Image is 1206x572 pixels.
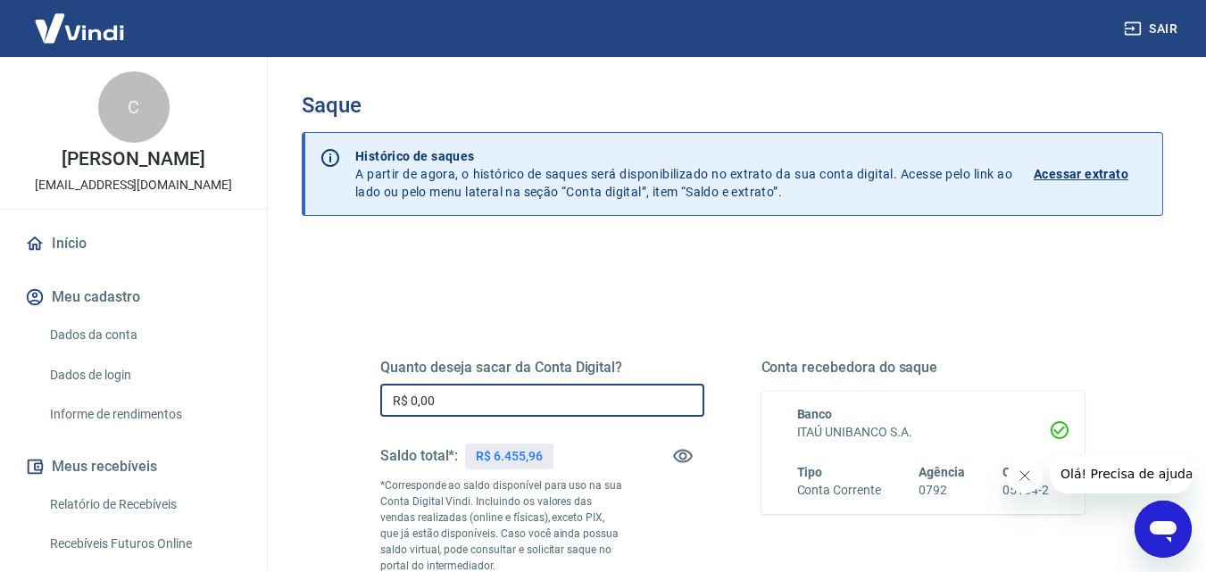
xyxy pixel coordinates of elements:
p: [PERSON_NAME] [62,150,204,169]
h5: Quanto deseja sacar da Conta Digital? [380,359,704,377]
iframe: Botão para abrir a janela de mensagens [1135,501,1192,558]
span: Olá! Precisa de ajuda? [11,12,150,27]
iframe: Mensagem da empresa [1050,454,1192,493]
a: Dados da conta [43,317,245,353]
a: Recebíveis Futuros Online [43,526,245,562]
p: A partir de agora, o histórico de saques será disponibilizado no extrato da sua conta digital. Ac... [355,147,1012,201]
span: Conta [1002,465,1036,479]
iframe: Fechar mensagem [1007,458,1043,493]
h6: 0792 [919,481,965,500]
p: Acessar extrato [1034,165,1128,183]
button: Meus recebíveis [21,447,245,486]
h3: Saque [302,93,1163,118]
button: Meu cadastro [21,278,245,317]
img: Vindi [21,1,137,55]
h6: Conta Corrente [797,481,881,500]
a: Informe de rendimentos [43,396,245,433]
a: Início [21,224,245,263]
p: [EMAIL_ADDRESS][DOMAIN_NAME] [35,176,232,195]
p: R$ 6.455,96 [476,447,542,466]
h5: Conta recebedora do saque [761,359,1085,377]
a: Relatório de Recebíveis [43,486,245,523]
a: Acessar extrato [1034,147,1148,201]
span: Tipo [797,465,823,479]
h6: ITAÚ UNIBANCO S.A. [797,423,1050,442]
a: Dados de login [43,357,245,394]
h6: 05154-2 [1002,481,1049,500]
button: Sair [1120,12,1185,46]
span: Banco [797,407,833,421]
span: Agência [919,465,965,479]
p: Histórico de saques [355,147,1012,165]
h5: Saldo total*: [380,447,458,465]
div: C [98,71,170,143]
